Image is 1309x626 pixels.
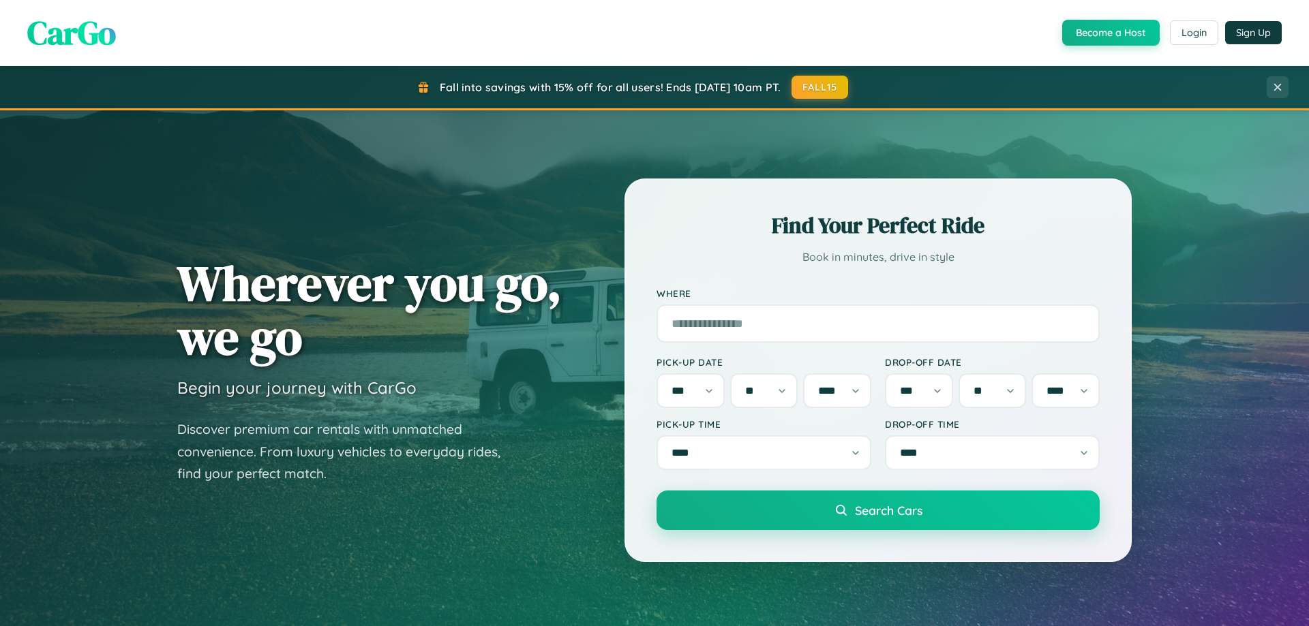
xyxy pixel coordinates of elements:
label: Where [657,287,1100,299]
label: Pick-up Date [657,356,871,368]
h2: Find Your Perfect Ride [657,210,1100,240]
button: Search Cars [657,490,1100,530]
span: Search Cars [855,503,922,518]
h1: Wherever you go, we go [177,256,562,364]
label: Drop-off Date [885,356,1100,368]
h3: Begin your journey with CarGo [177,377,417,398]
button: FALL15 [792,76,849,99]
span: CarGo [27,10,116,55]
p: Discover premium car rentals with unmatched convenience. From luxury vehicles to everyday rides, ... [177,418,518,485]
p: Book in minutes, drive in style [657,247,1100,267]
label: Pick-up Time [657,418,871,430]
button: Sign Up [1225,21,1282,44]
button: Become a Host [1062,20,1160,46]
label: Drop-off Time [885,418,1100,430]
button: Login [1170,20,1218,45]
span: Fall into savings with 15% off for all users! Ends [DATE] 10am PT. [440,80,781,94]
